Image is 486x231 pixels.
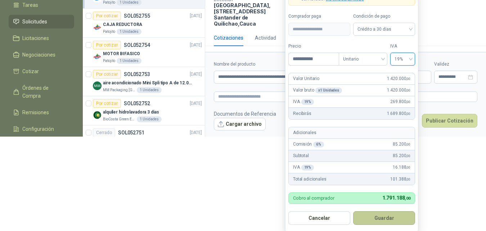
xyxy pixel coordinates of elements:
p: Valor Unitario [293,75,319,82]
div: Por cotizar [93,70,121,79]
span: 85.200 [393,141,410,148]
button: Guardar [353,211,415,225]
div: 19 % [301,165,314,170]
p: Comisión [293,141,324,148]
p: [DATE] [190,13,202,19]
img: Company Logo [93,111,102,119]
img: Company Logo [93,81,102,90]
div: Actividad [255,34,276,42]
p: Recibirás [293,110,311,117]
div: Cerrado [93,128,115,137]
span: 1.689.800 [387,110,410,117]
span: Unitario [343,54,383,65]
p: Patojito [103,29,115,35]
span: Configuración [22,125,54,133]
label: IVA [390,43,415,50]
span: Solicitudes [22,18,47,26]
p: Valor bruto [293,87,342,94]
label: Comprador paga [288,13,350,20]
a: Por cotizarSOL052753[DATE] Company Logoaire acondicionado Mini Spli tipo A de 12.000 BTU.MM Packa... [83,67,205,96]
a: Por cotizarSOL052755[DATE] Company LogoCAJA REDUCTORAPatojito1 Unidades [83,9,205,38]
div: 1 Unidades [117,29,141,35]
span: 101.388 [390,176,410,183]
p: Patojito [103,58,115,64]
p: SOL052753 [124,72,150,77]
p: [DATE] [190,129,202,136]
span: ,00 [406,165,410,169]
span: 1.791.188 [382,195,410,201]
p: BioCosta Green Energy S.A.S [103,116,135,122]
span: ,00 [406,142,410,146]
p: aire acondicionado Mini Spli tipo A de 12.000 BTU. [103,80,193,86]
p: SOL052751 [118,130,144,135]
button: Cancelar [288,211,350,225]
a: CerradoSOL052751[DATE] [83,125,205,155]
p: [DATE] [190,100,202,107]
a: Negociaciones [9,48,74,62]
button: Cargar archivo [214,118,266,131]
p: IVA [293,98,314,105]
span: ,00 [406,77,410,81]
p: MM Packaging [GEOGRAPHIC_DATA] [103,87,135,93]
p: Cobro al comprador [293,196,334,200]
p: alquiler hidrolavadora 3 dias [103,109,159,116]
p: SOL052754 [124,43,150,48]
label: Validez [434,61,477,68]
span: 19% [395,54,411,65]
img: Company Logo [93,23,102,32]
div: 1 Unidades [117,58,141,64]
a: Configuración [9,122,74,136]
span: 1.420.000 [387,87,410,94]
span: Cotizar [22,67,39,75]
span: Tareas [22,1,38,9]
p: [DATE] [190,42,202,49]
span: Crédito a 30 días [357,24,411,35]
span: ,00 [406,100,410,104]
span: 85.200 [393,152,410,159]
p: Adicionales [293,129,316,136]
span: Licitaciones [22,34,49,42]
span: Órdenes de Compra [22,84,67,100]
span: Remisiones [22,108,49,116]
span: 1.420.000 [387,75,410,82]
div: 1 Unidades [137,87,162,93]
div: Por cotizar [93,41,121,49]
div: Por cotizar [93,12,121,20]
a: Remisiones [9,106,74,119]
span: 269.800 [390,98,410,105]
label: Nombre del producto [214,61,331,68]
p: IVA [293,164,314,171]
span: ,00 [406,112,410,116]
a: Por cotizarSOL052754[DATE] Company LogoMOTOR BIFASICOPatojito1 Unidades [83,38,205,67]
span: ,00 [405,196,410,201]
p: Subtotal [293,152,309,159]
p: SOL052755 [124,13,150,18]
div: Por cotizar [93,99,121,108]
span: ,00 [406,177,410,181]
p: Total adicionales [293,176,327,183]
div: 6 % [313,142,324,147]
span: ,00 [406,154,410,158]
a: Licitaciones [9,31,74,45]
span: ,00 [406,88,410,92]
span: 16.188 [393,164,410,171]
a: Por cotizarSOL052752[DATE] Company Logoalquiler hidrolavadora 3 diasBioCosta Green Energy S.A.S1 ... [83,96,205,125]
div: x 1 Unidades [315,88,342,93]
label: Condición de pago [353,13,415,20]
button: Publicar Cotización [422,114,477,128]
div: Cotizaciones [214,34,243,42]
p: Documentos de Referencia [214,110,276,118]
a: Cotizar [9,65,74,78]
p: MOTOR BIFASICO [103,50,140,57]
a: Solicitudes [9,15,74,28]
p: CAJA REDUCTORA [103,21,142,28]
a: Órdenes de Compra [9,81,74,103]
img: Company Logo [93,52,102,61]
p: [GEOGRAPHIC_DATA], [STREET_ADDRESS] Santander de Quilichao , Cauca [214,2,291,27]
div: 1 Unidades [137,116,162,122]
div: 19 % [301,99,314,105]
span: Negociaciones [22,51,55,59]
label: Precio [288,43,339,50]
p: SOL052752 [124,101,150,106]
p: [DATE] [190,71,202,78]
